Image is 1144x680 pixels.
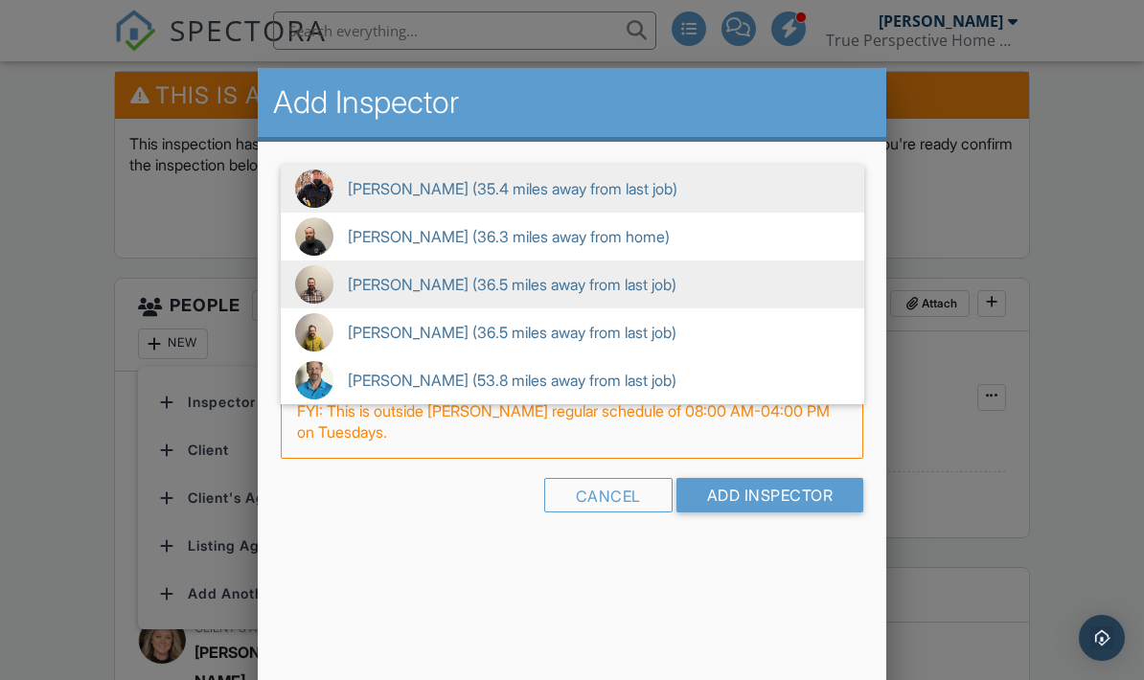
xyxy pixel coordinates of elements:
[273,83,872,122] h2: Add Inspector
[281,261,864,308] span: [PERSON_NAME] (36.5 miles away from last job)
[281,213,864,261] span: [PERSON_NAME] (36.3 miles away from home)
[281,165,864,213] span: [PERSON_NAME] (35.4 miles away from last job)
[676,478,864,512] input: Add Inspector
[281,308,864,356] span: [PERSON_NAME] (36.5 miles away from last job)
[544,478,673,512] div: Cancel
[295,217,333,256] img: img_9256.jpg
[295,313,333,351] img: img_9246.jpg
[281,356,864,404] span: [PERSON_NAME] (53.8 miles away from last job)
[295,265,333,304] img: img_9244.jpg
[281,384,864,460] div: FYI: This is outside [PERSON_NAME] regular schedule of 08:00 AM-04:00 PM on Tuesdays.
[295,361,333,399] img: img_5442.jpg
[295,170,333,208] img: e1dcc1c6bc134daa864f5c366ab69434.jpeg
[1079,615,1125,661] div: Open Intercom Messenger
